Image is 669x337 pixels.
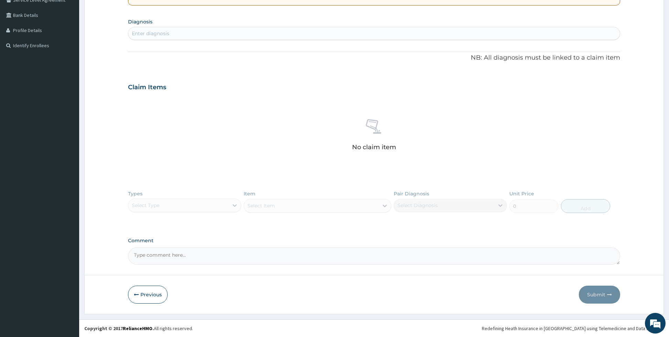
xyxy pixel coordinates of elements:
label: Diagnosis [128,18,152,25]
div: Minimize live chat window [113,3,129,20]
p: NB: All diagnosis must be linked to a claim item [128,53,620,62]
button: Submit [579,286,620,304]
h3: Claim Items [128,84,166,91]
div: Enter diagnosis [132,30,169,37]
label: Comment [128,238,620,244]
button: Previous [128,286,168,304]
textarea: Type your message and hit 'Enter' [3,188,131,212]
div: Chat with us now [36,39,116,48]
p: No claim item [352,144,396,151]
img: d_794563401_company_1708531726252_794563401 [13,34,28,52]
div: Redefining Heath Insurance in [GEOGRAPHIC_DATA] using Telemedicine and Data Science! [482,325,664,332]
a: RelianceHMO [123,325,152,331]
footer: All rights reserved. [79,319,669,337]
strong: Copyright © 2017 . [84,325,154,331]
span: We're online! [40,87,95,156]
